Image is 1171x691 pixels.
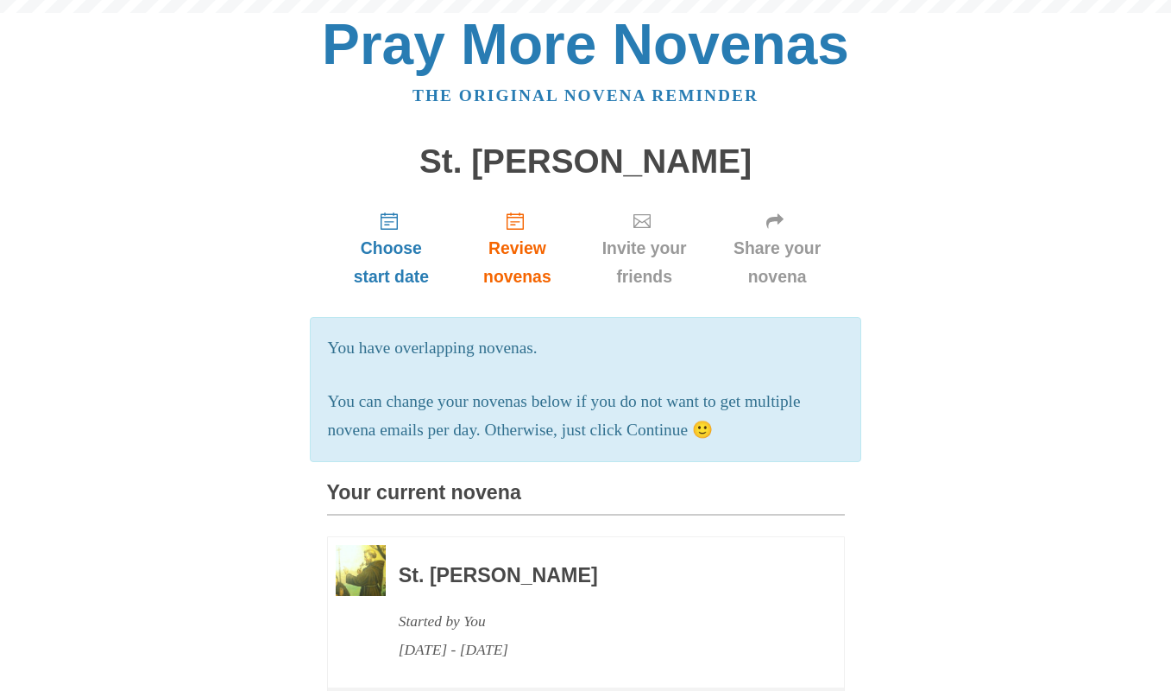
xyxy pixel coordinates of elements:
[399,607,797,636] div: Started by You
[473,234,561,291] span: Review novenas
[328,388,844,445] p: You can change your novenas below if you do not want to get multiple novena emails per day. Other...
[399,565,797,587] h3: St. [PERSON_NAME]
[456,197,578,300] a: Review novenas
[328,334,844,363] p: You have overlapping novenas.
[327,482,845,516] h3: Your current novena
[596,234,693,291] span: Invite your friends
[579,197,710,300] a: Invite your friends
[710,197,845,300] a: Share your novena
[322,12,849,76] a: Pray More Novenas
[412,86,759,105] a: The original novena reminder
[399,636,797,664] div: [DATE] - [DATE]
[727,234,828,291] span: Share your novena
[327,143,845,181] h1: St. [PERSON_NAME]
[327,197,456,300] a: Choose start date
[336,545,386,596] img: Novena image
[344,234,439,291] span: Choose start date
